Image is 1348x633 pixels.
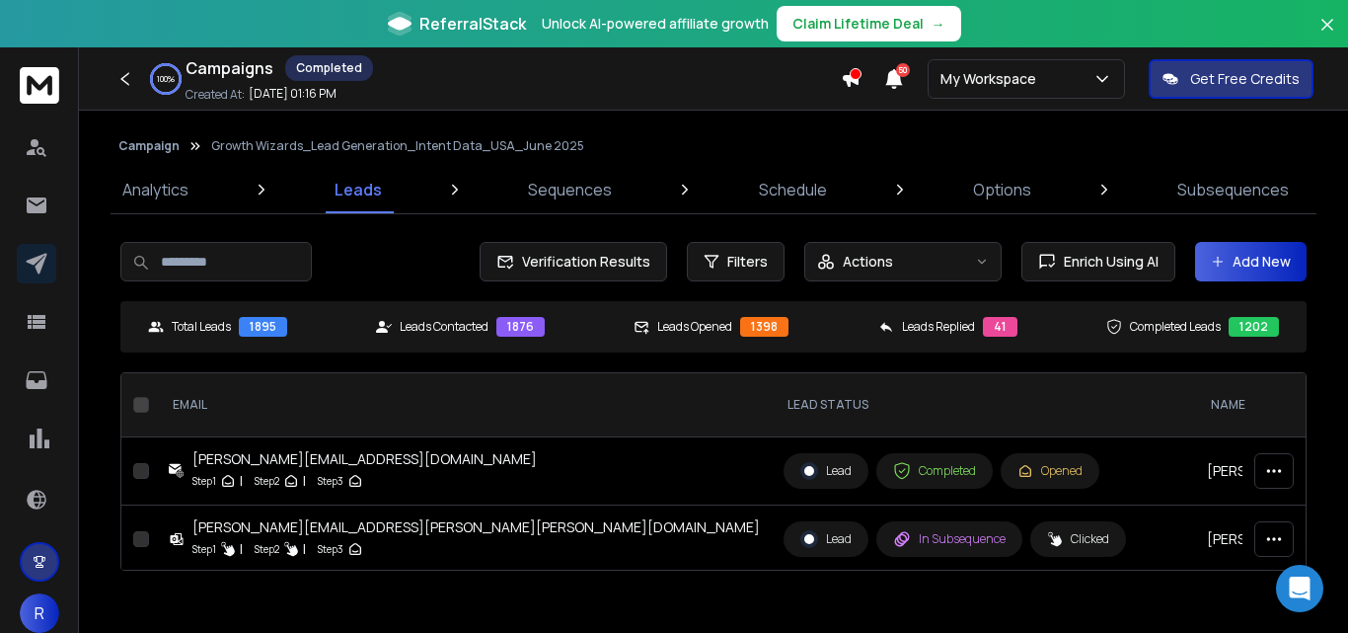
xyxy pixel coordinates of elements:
p: Step 3 [318,471,343,491]
a: Leads [323,166,394,213]
a: Analytics [111,166,200,213]
div: In Subsequence [893,530,1006,548]
button: R [20,593,59,633]
h1: Campaigns [186,56,273,80]
div: Opened [1017,463,1083,479]
div: Lead [800,462,852,480]
p: [DATE] 01:16 PM [249,86,337,102]
div: Open Intercom Messenger [1276,565,1323,612]
p: Step 3 [318,539,343,559]
div: [PERSON_NAME][EMAIL_ADDRESS][DOMAIN_NAME] [192,449,537,469]
p: Leads [335,178,382,201]
div: 1876 [496,317,545,337]
p: Actions [843,252,893,272]
p: | [240,471,243,491]
p: | [303,539,306,559]
p: Options [973,178,1031,201]
div: [PERSON_NAME][EMAIL_ADDRESS][PERSON_NAME][PERSON_NAME][DOMAIN_NAME] [192,517,760,537]
p: Analytics [122,178,188,201]
th: EMAIL [157,373,772,437]
span: → [932,14,945,34]
p: Subsequences [1177,178,1289,201]
p: Schedule [759,178,827,201]
span: Filters [727,252,768,272]
p: Leads Opened [657,319,732,335]
p: | [240,539,243,559]
button: Campaign [118,138,180,154]
button: Filters [687,242,785,281]
p: Leads Contacted [400,319,488,335]
div: Clicked [1047,531,1109,547]
p: Get Free Credits [1190,69,1300,89]
p: 100 % [157,73,175,85]
p: Step 2 [255,471,279,491]
p: Leads Replied [902,319,975,335]
div: Completed [893,462,976,480]
a: Subsequences [1165,166,1301,213]
div: 1895 [239,317,287,337]
div: 1202 [1229,317,1279,337]
span: Verification Results [514,252,650,272]
a: Schedule [747,166,839,213]
button: Claim Lifetime Deal→ [777,6,961,41]
p: Sequences [528,178,612,201]
span: ReferralStack [419,12,526,36]
p: Completed Leads [1130,319,1221,335]
button: Enrich Using AI [1021,242,1175,281]
p: Step 2 [255,539,279,559]
button: Get Free Credits [1149,59,1313,99]
a: Options [961,166,1043,213]
p: Unlock AI-powered affiliate growth [542,14,769,34]
button: Add New [1195,242,1307,281]
div: 1398 [740,317,788,337]
p: Created At: [186,87,245,103]
p: Step 1 [192,539,216,559]
p: Growth Wizards_Lead Generation_Intent Data_USA_June 2025 [211,138,584,154]
p: Step 1 [192,471,216,491]
a: Sequences [516,166,624,213]
span: Enrich Using AI [1056,252,1159,272]
button: Verification Results [480,242,667,281]
div: 41 [983,317,1017,337]
p: Total Leads [172,319,231,335]
div: Completed [285,55,373,81]
div: Lead [800,530,852,548]
button: Close banner [1314,12,1340,59]
p: | [303,471,306,491]
p: My Workspace [940,69,1044,89]
th: LEAD STATUS [772,373,1195,437]
span: 50 [896,63,910,77]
